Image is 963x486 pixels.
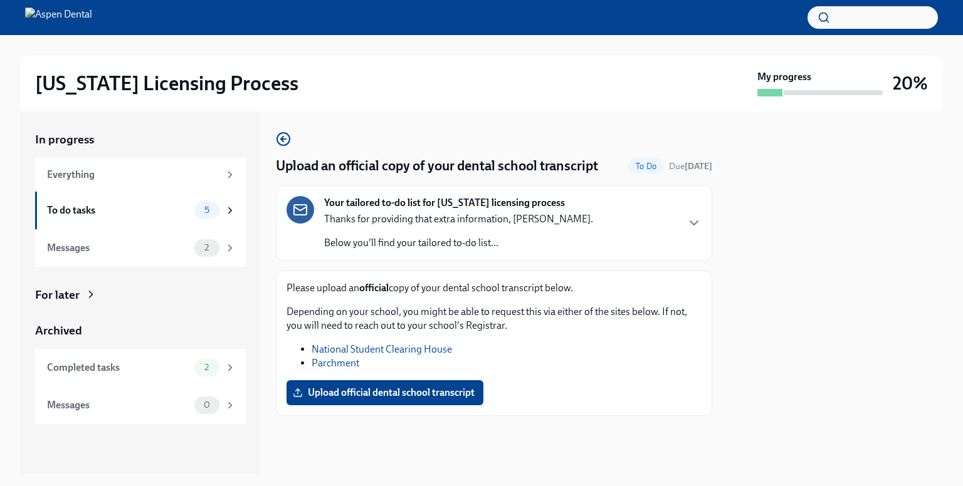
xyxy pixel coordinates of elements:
[324,212,593,226] p: Thanks for providing that extra information, [PERSON_NAME].
[757,70,811,84] strong: My progress
[287,380,483,405] label: Upload official dental school transcript
[47,361,189,375] div: Completed tasks
[324,196,565,210] strong: Your tailored to-do list for [US_STATE] licensing process
[47,241,189,255] div: Messages
[312,343,452,355] a: National Student Clearing House
[669,160,712,172] span: September 21st, 2025 09:00
[295,386,475,399] span: Upload official dental school transcript
[25,8,92,28] img: Aspen Dental
[35,71,298,96] h2: [US_STATE] Licensing Process
[287,281,702,295] p: Please upload an copy of your dental school transcript below.
[685,161,712,172] strong: [DATE]
[669,161,712,172] span: Due
[324,236,593,250] p: Below you'll find your tailored to-do list...
[47,204,189,217] div: To do tasks
[196,400,218,410] span: 0
[312,357,359,369] a: Parchment
[197,243,216,252] span: 2
[628,162,664,171] span: To Do
[35,323,246,339] a: Archived
[35,287,80,303] div: For later
[35,192,246,229] a: To do tasks5
[47,168,219,182] div: Everything
[197,363,216,372] span: 2
[287,305,702,333] p: Depending on your school, you might be able to request this via either of the sites below. If not...
[893,72,928,95] h3: 20%
[276,157,598,175] h4: Upload an official copy of your dental school transcript
[35,229,246,267] a: Messages2
[35,132,246,148] a: In progress
[35,386,246,424] a: Messages0
[359,282,389,294] strong: official
[47,398,189,412] div: Messages
[35,158,246,192] a: Everything
[197,205,217,215] span: 5
[35,287,246,303] a: For later
[35,349,246,386] a: Completed tasks2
